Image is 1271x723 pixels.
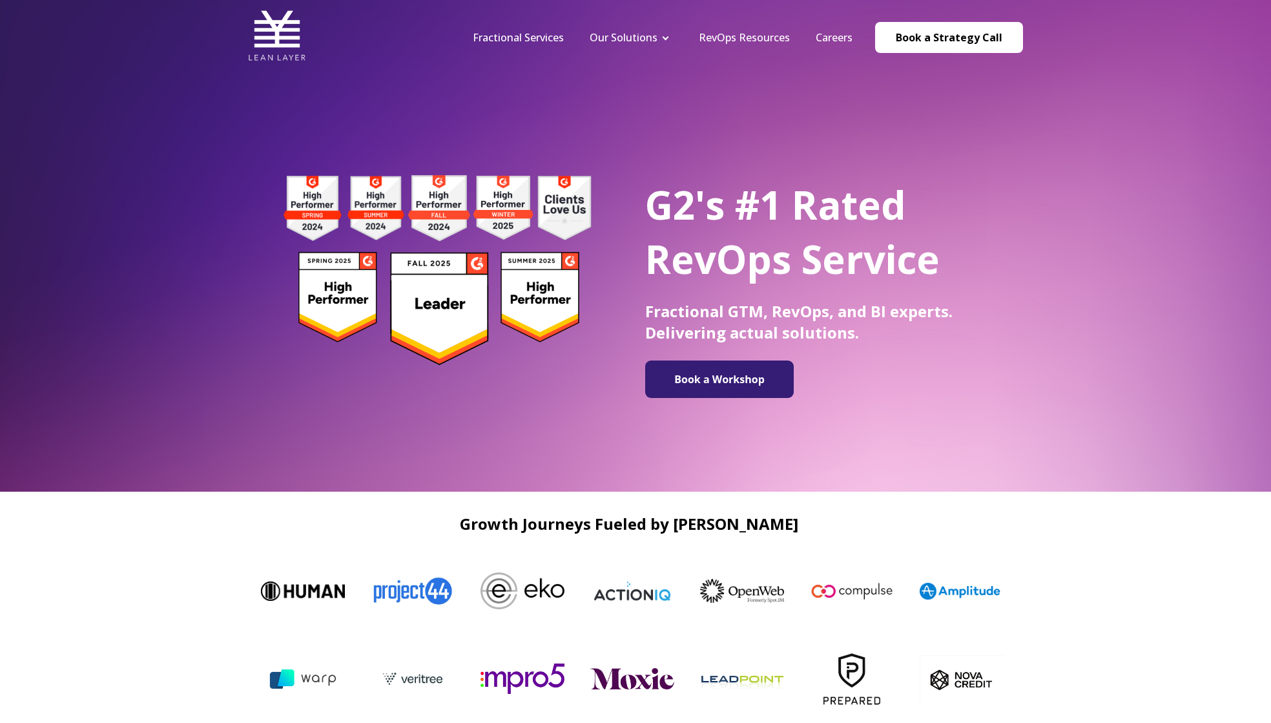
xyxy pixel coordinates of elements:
img: warp ai [288,662,372,696]
span: Fractional GTM, RevOps, and BI experts. Delivering actual solutions. [645,300,953,343]
img: Compulse [789,569,873,613]
img: nova_c [947,655,1031,702]
a: Careers [816,30,852,45]
img: Lean Layer Logo [248,6,306,65]
a: Fractional Services [473,30,564,45]
img: Human [240,582,324,601]
div: Navigation Menu [460,30,865,45]
img: g2 badges [261,171,613,369]
img: moxie [617,668,701,689]
a: Book a Strategy Call [875,22,1023,53]
img: Three Link Solutions [178,665,262,693]
img: ActionIQ [570,580,654,602]
img: Prepared-Logo [837,637,921,721]
img: OpenWeb [679,579,763,603]
a: Our Solutions [590,30,657,45]
img: Eko [460,572,544,609]
h2: Growth Journeys Fueled by [PERSON_NAME] [248,515,1010,532]
img: Book a Workshop [652,366,787,393]
a: RevOps Resources [699,30,790,45]
img: mpro5 [508,664,592,693]
img: Amplitude [899,583,983,600]
span: G2's #1 Rated RevOps Service [645,178,940,286]
img: Project44 [350,569,434,613]
img: leadpoint [727,637,811,721]
img: Rho-logo-square [1009,549,1093,633]
img: veritree [398,660,482,697]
